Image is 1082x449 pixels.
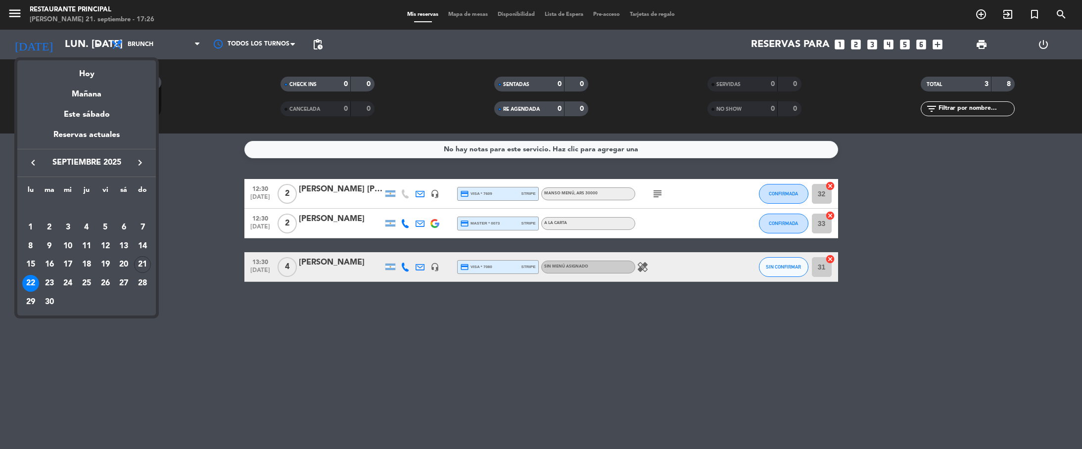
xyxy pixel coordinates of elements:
div: 29 [22,294,39,311]
div: 8 [22,238,39,255]
div: 7 [134,219,151,236]
td: 27 de septiembre de 2025 [115,274,134,293]
div: 4 [78,219,95,236]
td: 30 de septiembre de 2025 [40,293,59,312]
div: 14 [134,238,151,255]
td: SEP. [21,199,152,218]
td: 5 de septiembre de 2025 [96,218,115,237]
div: 22 [22,275,39,292]
td: 15 de septiembre de 2025 [21,255,40,274]
div: 6 [115,219,132,236]
td: 13 de septiembre de 2025 [115,237,134,256]
div: 23 [41,275,58,292]
div: 30 [41,294,58,311]
th: sábado [115,184,134,200]
td: 18 de septiembre de 2025 [77,255,96,274]
th: miércoles [58,184,77,200]
div: 12 [97,238,114,255]
td: 2 de septiembre de 2025 [40,218,59,237]
div: 25 [78,275,95,292]
td: 1 de septiembre de 2025 [21,218,40,237]
td: 21 de septiembre de 2025 [133,255,152,274]
td: 8 de septiembre de 2025 [21,237,40,256]
div: 17 [59,256,76,273]
div: 16 [41,256,58,273]
div: 2 [41,219,58,236]
div: 5 [97,219,114,236]
td: 28 de septiembre de 2025 [133,274,152,293]
i: keyboard_arrow_left [27,157,39,169]
div: 11 [78,238,95,255]
td: 24 de septiembre de 2025 [58,274,77,293]
td: 16 de septiembre de 2025 [40,255,59,274]
th: martes [40,184,59,200]
div: 20 [115,256,132,273]
th: lunes [21,184,40,200]
div: Reservas actuales [17,129,156,149]
td: 6 de septiembre de 2025 [115,218,134,237]
td: 12 de septiembre de 2025 [96,237,115,256]
td: 11 de septiembre de 2025 [77,237,96,256]
div: 21 [134,256,151,273]
div: 9 [41,238,58,255]
td: 10 de septiembre de 2025 [58,237,77,256]
td: 26 de septiembre de 2025 [96,274,115,293]
div: 13 [115,238,132,255]
td: 25 de septiembre de 2025 [77,274,96,293]
button: keyboard_arrow_left [24,156,42,169]
div: 28 [134,275,151,292]
td: 19 de septiembre de 2025 [96,255,115,274]
td: 4 de septiembre de 2025 [77,218,96,237]
i: keyboard_arrow_right [134,157,146,169]
td: 29 de septiembre de 2025 [21,293,40,312]
th: viernes [96,184,115,200]
div: Este sábado [17,101,156,129]
div: Mañana [17,81,156,101]
span: septiembre 2025 [42,156,131,169]
td: 7 de septiembre de 2025 [133,218,152,237]
div: 26 [97,275,114,292]
div: 15 [22,256,39,273]
td: 17 de septiembre de 2025 [58,255,77,274]
div: 24 [59,275,76,292]
div: 1 [22,219,39,236]
div: 27 [115,275,132,292]
td: 20 de septiembre de 2025 [115,255,134,274]
td: 9 de septiembre de 2025 [40,237,59,256]
div: 3 [59,219,76,236]
div: 18 [78,256,95,273]
td: 3 de septiembre de 2025 [58,218,77,237]
td: 23 de septiembre de 2025 [40,274,59,293]
td: 22 de septiembre de 2025 [21,274,40,293]
div: 10 [59,238,76,255]
th: domingo [133,184,152,200]
td: 14 de septiembre de 2025 [133,237,152,256]
th: jueves [77,184,96,200]
div: 19 [97,256,114,273]
div: Hoy [17,60,156,81]
button: keyboard_arrow_right [131,156,149,169]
